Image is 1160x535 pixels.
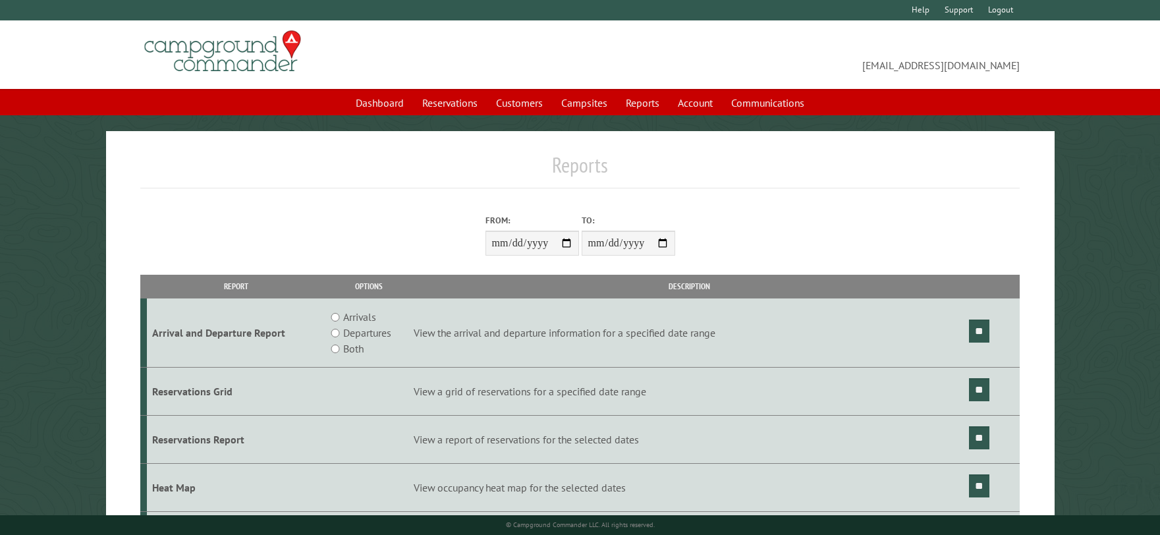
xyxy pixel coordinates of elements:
[488,90,551,115] a: Customers
[348,90,412,115] a: Dashboard
[147,463,325,511] td: Heat Map
[147,368,325,416] td: Reservations Grid
[343,309,376,325] label: Arrivals
[147,415,325,463] td: Reservations Report
[485,214,579,227] label: From:
[723,90,812,115] a: Communications
[343,341,364,356] label: Both
[147,298,325,368] td: Arrival and Departure Report
[582,214,675,227] label: To:
[412,298,966,368] td: View the arrival and departure information for a specified date range
[412,368,966,416] td: View a grid of reservations for a specified date range
[412,463,966,511] td: View occupancy heat map for the selected dates
[414,90,485,115] a: Reservations
[618,90,667,115] a: Reports
[553,90,615,115] a: Campsites
[412,415,966,463] td: View a report of reservations for the selected dates
[670,90,721,115] a: Account
[580,36,1020,73] span: [EMAIL_ADDRESS][DOMAIN_NAME]
[343,325,391,341] label: Departures
[147,275,325,298] th: Report
[412,275,966,298] th: Description
[506,521,655,529] small: © Campground Commander LLC. All rights reserved.
[140,26,305,77] img: Campground Commander
[140,152,1019,188] h1: Reports
[325,275,412,298] th: Options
